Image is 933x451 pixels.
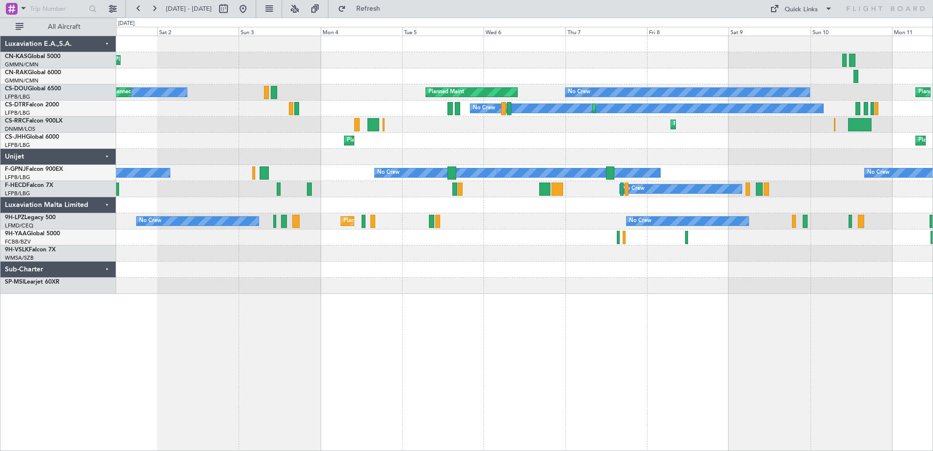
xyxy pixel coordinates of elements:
a: CN-KASGlobal 5000 [5,54,61,60]
span: CN-KAS [5,54,27,60]
a: 9H-VSLKFalcon 7X [5,247,56,253]
div: Tue 5 [402,27,484,36]
span: 9H-YAA [5,231,27,237]
div: Sat 9 [729,27,810,36]
a: CS-JHHGlobal 6000 [5,134,59,140]
span: F-GPNJ [5,166,26,172]
div: Fri 1 [76,27,157,36]
span: F-HECD [5,183,26,188]
div: Planned Maint Larnaca ([GEOGRAPHIC_DATA] Intl) [673,117,799,132]
div: Sat 2 [157,27,239,36]
button: Quick Links [765,1,837,17]
span: 9H-VSLK [5,247,29,253]
span: CS-DOU [5,86,28,92]
a: DNMM/LOS [5,125,35,133]
div: Planned Maint Nice ([GEOGRAPHIC_DATA]) [344,214,452,228]
span: All Aircraft [25,23,103,30]
a: LFPB/LBG [5,93,30,101]
a: CS-RRCFalcon 900LX [5,118,62,124]
a: WMSA/SZB [5,254,34,262]
a: 9H-YAAGlobal 5000 [5,231,60,237]
a: GMMN/CMN [5,61,39,68]
span: Refresh [348,5,389,12]
div: Planned Maint Sofia [595,101,645,116]
a: LFPB/LBG [5,174,30,181]
a: F-HECDFalcon 7X [5,183,53,188]
a: CS-DTRFalcon 2000 [5,102,59,108]
a: CN-RAKGlobal 6000 [5,70,61,76]
a: 9H-LPZLegacy 500 [5,215,56,221]
div: Quick Links [785,5,818,15]
div: No Crew [377,165,400,180]
span: [DATE] - [DATE] [166,4,212,13]
div: No Crew [568,85,590,100]
a: CS-DOUGlobal 6500 [5,86,61,92]
div: Sun 10 [811,27,892,36]
span: CS-JHH [5,134,26,140]
span: 9H-LPZ [5,215,24,221]
button: Refresh [333,1,392,17]
div: No Crew [139,214,162,228]
div: [DATE] [118,20,135,28]
a: LFPB/LBG [5,190,30,197]
div: Planned Maint [GEOGRAPHIC_DATA] ([GEOGRAPHIC_DATA]) [347,133,501,148]
a: SP-MSILearjet 60XR [5,279,60,285]
span: CN-RAK [5,70,28,76]
a: LFPB/LBG [5,109,30,117]
div: Thu 7 [566,27,647,36]
a: F-GPNJFalcon 900EX [5,166,63,172]
div: No Crew [622,182,645,196]
div: No Crew [867,165,890,180]
a: LFMD/CEQ [5,222,33,229]
span: CS-DTR [5,102,26,108]
a: GMMN/CMN [5,77,39,84]
div: No Crew [629,214,651,228]
a: LFPB/LBG [5,142,30,149]
div: Sun 3 [239,27,320,36]
div: Wed 6 [484,27,565,36]
a: FCBB/BZV [5,238,31,246]
span: CS-RRC [5,118,26,124]
div: Fri 8 [647,27,729,36]
span: SP-MSI [5,279,24,285]
button: All Aircraft [11,19,106,35]
div: No Crew [473,101,495,116]
div: Mon 4 [321,27,402,36]
input: Trip Number [30,1,86,16]
div: Planned Maint [428,85,464,100]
